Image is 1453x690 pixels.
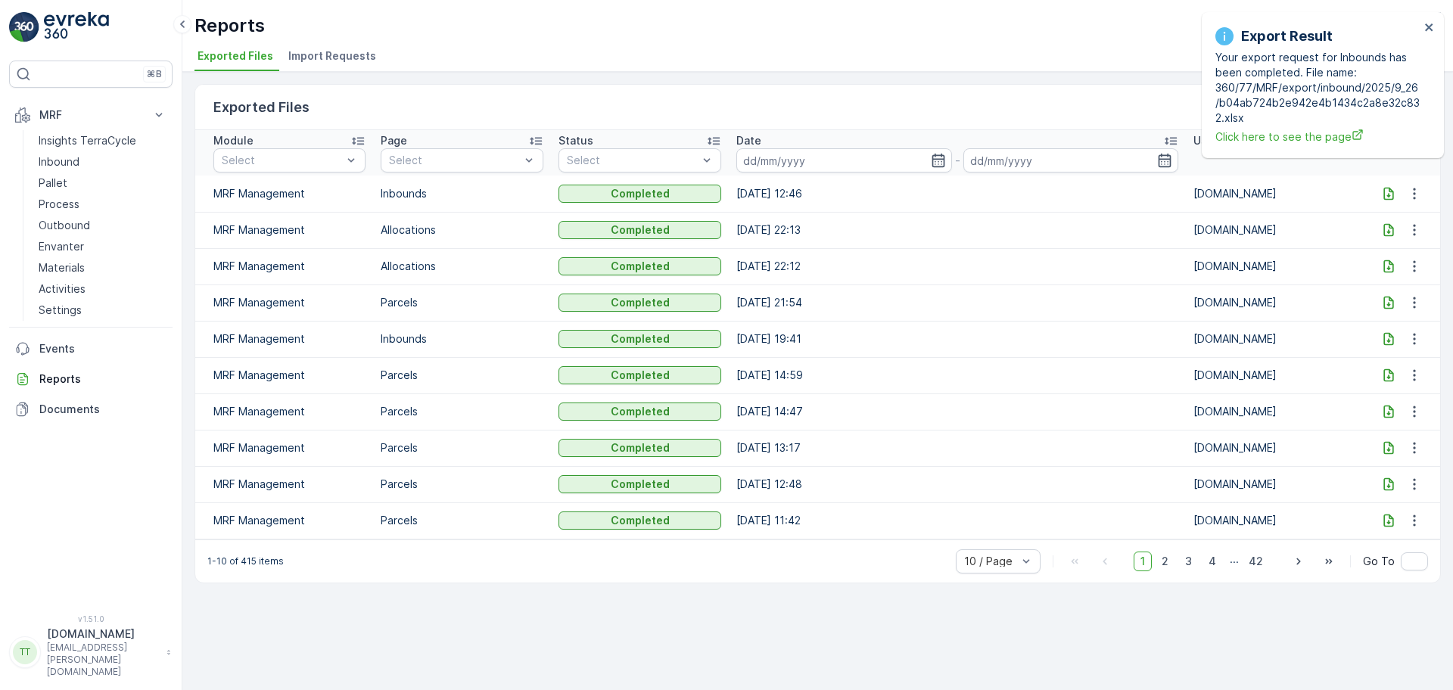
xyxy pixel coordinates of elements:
[39,281,86,297] p: Activities
[381,513,543,528] p: Parcels
[1215,50,1420,126] p: Your export request for Inbounds has been completed. File name: 360/77/MRF/export/inbound/2025/9_...
[9,12,39,42] img: logo
[1193,295,1356,310] p: [DOMAIN_NAME]
[1424,21,1435,36] button: close
[39,402,166,417] p: Documents
[611,440,670,455] p: Completed
[39,341,166,356] p: Events
[33,215,173,236] a: Outbound
[213,186,366,201] p: MRF Management
[729,393,1185,430] td: [DATE] 14:47
[39,133,136,148] p: Insights TerraCycle
[213,368,366,383] p: MRF Management
[611,368,670,383] p: Completed
[381,368,543,383] p: Parcels
[1215,129,1420,145] a: Click here to see the page
[611,186,670,201] p: Completed
[39,303,82,318] p: Settings
[729,284,1185,321] td: [DATE] 21:54
[39,107,142,123] p: MRF
[222,153,342,168] p: Select
[729,212,1185,248] td: [DATE] 22:13
[963,148,1178,172] input: dd/mm/yyyy
[567,153,698,168] p: Select
[1193,186,1356,201] p: [DOMAIN_NAME]
[9,364,173,394] a: Reports
[213,97,310,118] p: Exported Files
[9,626,173,678] button: TT[DOMAIN_NAME][EMAIL_ADDRESS][PERSON_NAME][DOMAIN_NAME]
[1155,552,1175,571] span: 2
[39,197,79,212] p: Process
[39,239,84,254] p: Envanter
[381,133,407,148] p: Page
[955,151,960,169] p: -
[213,133,254,148] p: Module
[33,151,173,172] a: Inbound
[33,278,173,300] a: Activities
[1193,222,1356,238] p: [DOMAIN_NAME]
[213,513,366,528] p: MRF Management
[1193,440,1356,455] p: [DOMAIN_NAME]
[611,477,670,492] p: Completed
[729,321,1185,357] td: [DATE] 19:41
[213,222,366,238] p: MRF Management
[729,430,1185,466] td: [DATE] 13:17
[39,260,85,275] p: Materials
[611,259,670,274] p: Completed
[39,176,67,191] p: Pallet
[381,259,543,274] p: Allocations
[381,295,543,310] p: Parcels
[1230,552,1239,571] p: ...
[1193,513,1356,528] p: [DOMAIN_NAME]
[1134,552,1152,571] span: 1
[381,186,543,201] p: Inbounds
[729,466,1185,502] td: [DATE] 12:48
[39,154,79,169] p: Inbound
[736,148,951,172] input: dd/mm/yyyy
[33,257,173,278] a: Materials
[13,640,37,664] div: TT
[213,331,366,347] p: MRF Management
[9,334,173,364] a: Events
[33,300,173,321] a: Settings
[389,153,520,168] p: Select
[47,642,159,678] p: [EMAIL_ADDRESS][PERSON_NAME][DOMAIN_NAME]
[194,14,265,38] p: Reports
[381,222,543,238] p: Allocations
[381,440,543,455] p: Parcels
[611,331,670,347] p: Completed
[558,185,721,203] button: Completed
[1242,552,1270,571] span: 42
[1202,552,1223,571] span: 4
[729,357,1185,393] td: [DATE] 14:59
[39,218,90,233] p: Outbound
[1193,477,1356,492] p: [DOMAIN_NAME]
[736,133,761,148] p: Date
[558,511,721,530] button: Completed
[33,130,173,151] a: Insights TerraCycle
[1193,133,1218,148] p: User
[611,513,670,528] p: Completed
[729,248,1185,284] td: [DATE] 22:12
[213,259,366,274] p: MRF Management
[1193,368,1356,383] p: [DOMAIN_NAME]
[9,394,173,424] a: Documents
[558,439,721,457] button: Completed
[558,366,721,384] button: Completed
[213,295,366,310] p: MRF Management
[9,100,173,130] button: MRF
[611,295,670,310] p: Completed
[381,331,543,347] p: Inbounds
[147,68,162,80] p: ⌘B
[558,133,593,148] p: Status
[381,404,543,419] p: Parcels
[33,236,173,257] a: Envanter
[47,626,159,642] p: [DOMAIN_NAME]
[558,294,721,312] button: Completed
[558,402,721,421] button: Completed
[207,555,284,567] p: 1-10 of 415 items
[558,475,721,493] button: Completed
[213,440,366,455] p: MRF Management
[44,12,109,42] img: logo_light-DOdMpM7g.png
[288,48,376,64] span: Import Requests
